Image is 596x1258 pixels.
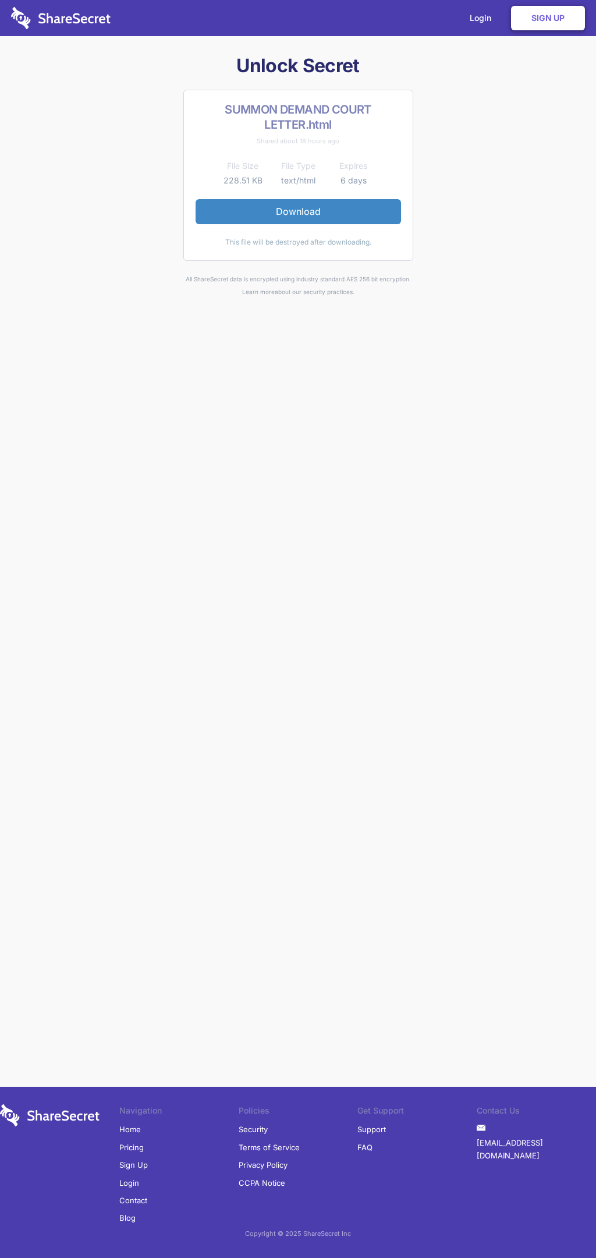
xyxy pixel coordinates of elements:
[11,7,111,29] img: logo-wordmark-white-trans-d4663122ce5f474addd5e946df7df03e33cb6a1c49d2221995e7729f52c070b2.svg
[239,1174,285,1192] a: CCPA Notice
[477,1134,596,1165] a: [EMAIL_ADDRESS][DOMAIN_NAME]
[511,6,585,30] a: Sign Up
[357,1104,477,1121] li: Get Support
[119,1192,147,1209] a: Contact
[357,1121,386,1138] a: Support
[357,1139,372,1156] a: FAQ
[196,236,401,249] div: This file will be destroyed after downloading.
[326,174,381,188] td: 6 days
[119,1139,144,1156] a: Pricing
[215,159,271,173] th: File Size
[477,1104,596,1121] li: Contact Us
[239,1156,288,1174] a: Privacy Policy
[119,1156,148,1174] a: Sign Up
[119,1174,139,1192] a: Login
[119,1104,239,1121] li: Navigation
[239,1104,358,1121] li: Policies
[196,199,401,224] a: Download
[239,1121,268,1138] a: Security
[196,102,401,132] h2: SUMMON DEMAND COURT LETTER.html
[119,1121,141,1138] a: Home
[119,1209,136,1227] a: Blog
[271,159,326,173] th: File Type
[239,1139,300,1156] a: Terms of Service
[215,174,271,188] td: 228.51 KB
[326,159,381,173] th: Expires
[196,135,401,147] div: Shared about 18 hours ago
[242,288,275,295] a: Learn more
[271,174,326,188] td: text/html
